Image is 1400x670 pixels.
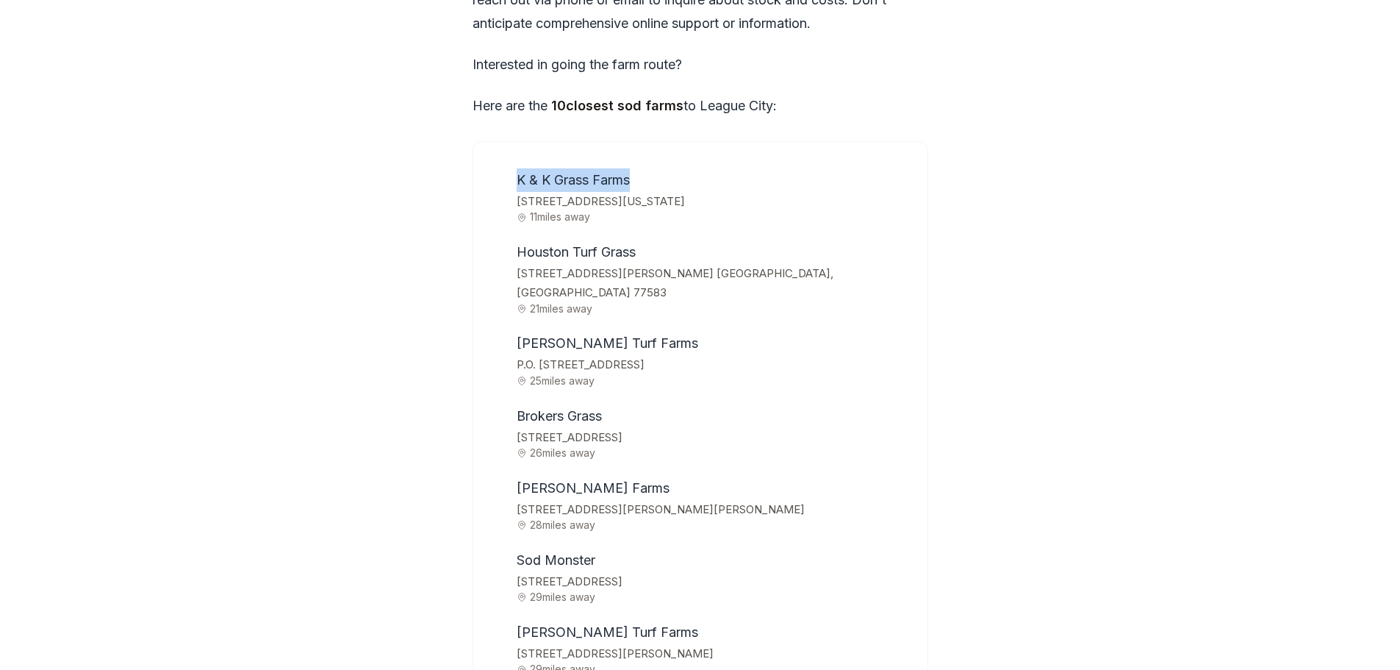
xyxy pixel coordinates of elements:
span: 29 miles away [517,591,909,602]
span: [PERSON_NAME] Farms [517,480,670,496]
span: 28 miles away [517,519,909,530]
span: 26 miles away [517,447,909,458]
span: 25 miles away [517,375,909,386]
span: [STREET_ADDRESS][PERSON_NAME] [GEOGRAPHIC_DATA], [GEOGRAPHIC_DATA] 77583 [517,264,909,303]
span: 21 miles away [517,303,909,314]
span: [STREET_ADDRESS] [517,428,909,448]
span: [STREET_ADDRESS] [517,572,909,592]
span: K & K Grass Farms [517,172,630,188]
span: P.O. [STREET_ADDRESS] [517,355,909,375]
span: [STREET_ADDRESS][PERSON_NAME] [517,644,909,664]
span: [STREET_ADDRESS][US_STATE] [517,192,909,212]
span: [PERSON_NAME] Turf Farms [517,335,698,351]
span: Sod Monster [517,552,595,568]
p: Interested in going the farm route? [473,53,928,76]
span: 11 miles away [517,211,909,222]
strong: 10 closest sod farms [551,98,683,113]
span: [STREET_ADDRESS][PERSON_NAME][PERSON_NAME] [517,500,909,520]
span: [PERSON_NAME] Turf Farms [517,624,698,640]
span: Houston Turf Grass [517,244,636,260]
span: Brokers Grass [517,408,602,424]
